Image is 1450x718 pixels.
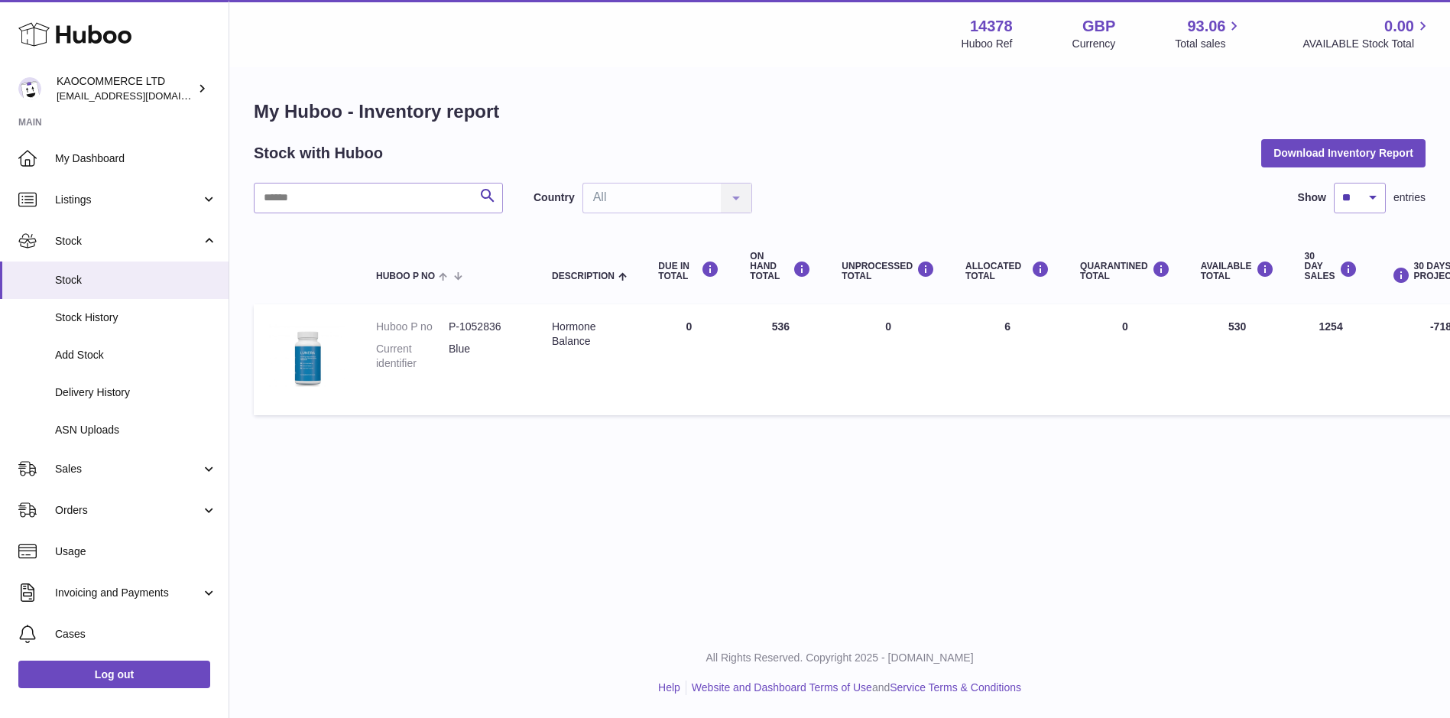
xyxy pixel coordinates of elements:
[1082,16,1115,37] strong: GBP
[965,261,1049,281] div: ALLOCATED Total
[242,651,1438,665] p: All Rights Reserved. Copyright 2025 - [DOMAIN_NAME]
[55,462,201,476] span: Sales
[658,261,719,281] div: DUE IN TOTAL
[55,193,201,207] span: Listings
[55,385,217,400] span: Delivery History
[55,586,201,600] span: Invoicing and Payments
[643,304,735,415] td: 0
[55,423,217,437] span: ASN Uploads
[552,271,615,281] span: Description
[376,320,449,334] dt: Huboo P no
[1080,261,1170,281] div: QUARANTINED Total
[890,681,1021,694] a: Service Terms & Conditions
[449,320,521,334] dd: P-1052836
[534,190,575,205] label: Country
[449,342,521,371] dd: Blue
[1261,139,1426,167] button: Download Inventory Report
[970,16,1013,37] strong: 14378
[1305,252,1358,282] div: 30 DAY SALES
[1175,37,1243,51] span: Total sales
[962,37,1013,51] div: Huboo Ref
[18,661,210,688] a: Log out
[1187,16,1225,37] span: 93.06
[692,681,872,694] a: Website and Dashboard Terms of Use
[658,681,680,694] a: Help
[55,348,217,362] span: Add Stock
[18,77,41,100] img: internalAdmin-14378@internal.huboo.com
[254,99,1426,124] h1: My Huboo - Inventory report
[686,681,1021,695] li: and
[55,503,201,518] span: Orders
[1393,190,1426,205] span: entries
[55,310,217,325] span: Stock History
[376,271,435,281] span: Huboo P no
[57,74,194,103] div: KAOCOMMERCE LTD
[1122,320,1128,333] span: 0
[55,151,217,166] span: My Dashboard
[1201,261,1274,281] div: AVAILABLE Total
[1302,37,1432,51] span: AVAILABLE Stock Total
[1384,16,1414,37] span: 0.00
[950,304,1065,415] td: 6
[55,627,217,642] span: Cases
[55,273,217,288] span: Stock
[269,320,345,396] img: product image
[1302,16,1432,51] a: 0.00 AVAILABLE Stock Total
[1298,190,1326,205] label: Show
[1289,304,1373,415] td: 1254
[1175,16,1243,51] a: 93.06 Total sales
[750,252,811,282] div: ON HAND Total
[55,234,201,249] span: Stock
[735,304,826,415] td: 536
[1186,304,1289,415] td: 530
[376,342,449,371] dt: Current identifier
[57,89,225,102] span: [EMAIL_ADDRESS][DOMAIN_NAME]
[254,143,383,164] h2: Stock with Huboo
[842,261,935,281] div: UNPROCESSED Total
[826,304,950,415] td: 0
[552,320,628,349] div: Hormone Balance
[55,544,217,559] span: Usage
[1072,37,1116,51] div: Currency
